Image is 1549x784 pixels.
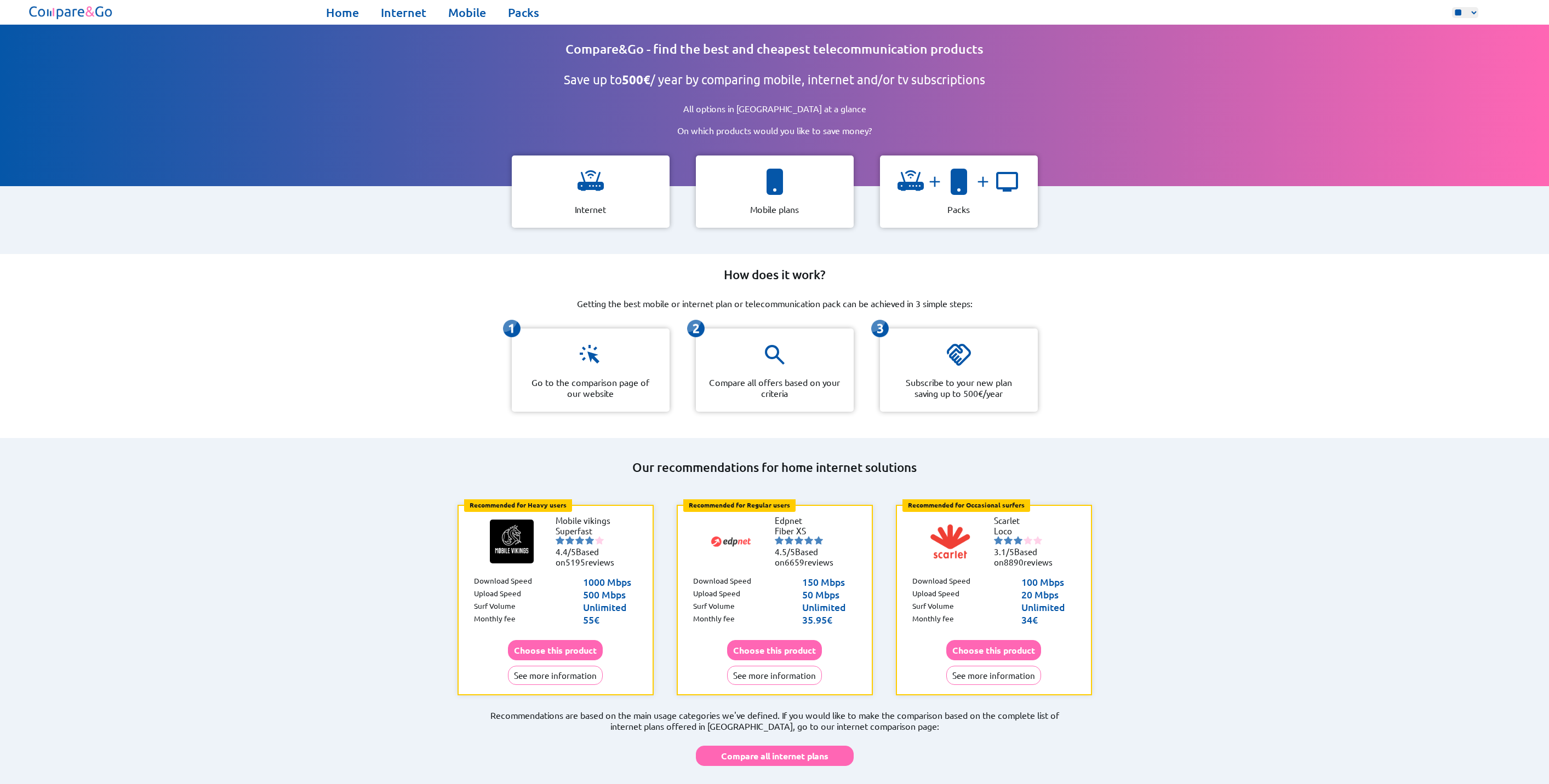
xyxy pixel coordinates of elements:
p: Upload Speed [912,588,959,601]
p: Surf Volume [693,601,735,613]
a: Choose this product [946,645,1041,655]
p: Surf Volume [912,601,954,613]
img: starnr3 [575,536,584,545]
h2: Our recommendations for home internet solutions [446,460,1104,475]
li: Superfast [556,526,621,536]
li: Scarlet [994,515,1060,526]
a: Compare all internet plans [696,740,854,766]
p: 100 Mbps [1021,575,1075,588]
p: 50 Mbps [802,588,856,601]
a: See more information [508,670,603,681]
p: On which products would you like to save money? [642,125,907,136]
a: See more information [727,670,822,681]
a: Home [326,5,359,20]
button: Choose this product [508,640,603,660]
li: Based on reviews [775,546,841,567]
img: icon representing the third-step [871,320,889,337]
img: icon representing a magnifying glass [762,342,788,368]
img: and [972,173,994,191]
img: icon representing a smartphone [762,169,788,195]
p: Upload Speed [693,588,740,601]
li: Fiber XS [775,526,841,536]
p: Monthly fee [693,613,735,626]
a: icon representing a wifiandicon representing a smartphoneandicon representing a tv Packs [871,155,1047,228]
p: Packs [947,204,970,215]
p: 34€ [1021,613,1075,626]
img: starnr3 [794,536,803,545]
p: Surf Volume [474,601,516,613]
p: Recommendations are based on the main usage categories we've defined. If you would like to make t... [446,710,1104,731]
p: Internet [575,204,606,215]
p: Getting the best mobile or internet plan or telecommunication pack can be achieved in 3 simple st... [577,298,973,309]
img: starnr3 [1014,536,1022,545]
img: starnr4 [804,536,813,545]
img: Logo of Edpnet [709,520,753,563]
img: icon representing a wifi [578,169,604,195]
a: Packs [508,5,539,20]
p: Unlimited [583,601,637,613]
h2: How does it work? [724,267,826,283]
a: icon representing a smartphone Mobile plans [687,155,862,228]
p: Download Speed [912,575,970,588]
img: icon representing the first-step [503,320,521,337]
button: See more information [508,666,603,685]
h2: Save up to / year by comparing mobile, internet and/or tv subscriptions [564,72,985,88]
span: 5195 [565,557,585,567]
img: Logo of Compare&Go [27,3,115,22]
a: icon representing a wifi Internet [503,155,678,228]
span: 8890 [1004,557,1024,567]
p: All options in [GEOGRAPHIC_DATA] at a glance [648,103,901,114]
li: Based on reviews [556,546,621,567]
p: Download Speed [474,575,532,588]
li: Based on reviews [994,546,1060,567]
b: Recommended for Regular users [689,500,790,509]
img: icon representing a wifi [898,169,924,195]
img: starnr1 [556,536,564,545]
p: 1000 Mbps [583,575,637,588]
img: icon representing a smartphone [946,169,972,195]
button: See more information [946,666,1041,685]
a: Choose this product [727,645,822,655]
img: starnr5 [1033,536,1042,545]
p: Unlimited [1021,601,1075,613]
a: Choose this product [508,645,603,655]
p: 20 Mbps [1021,588,1075,601]
img: starnr2 [565,536,574,545]
p: 35.95€ [802,613,856,626]
p: 150 Mbps [802,575,856,588]
a: Mobile [448,5,486,20]
span: 6659 [785,557,804,567]
img: icon representing a handshake [946,342,972,368]
p: Compare all offers based on your criteria [709,377,841,399]
b: Recommended for Heavy users [470,500,567,509]
img: starnr4 [1024,536,1032,545]
p: 500 Mbps [583,588,637,601]
p: Monthly fee [474,613,516,626]
img: and [924,173,946,191]
img: Logo of Mobile vikings [490,520,534,563]
p: Mobile plans [750,204,799,215]
p: Monthly fee [912,613,954,626]
span: 3.1/5 [994,546,1014,557]
li: Mobile vikings [556,515,621,526]
span: 4.4/5 [556,546,576,557]
img: Logo of Scarlet [928,520,972,563]
b: Recommended for Occasional surfers [908,500,1025,509]
img: starnr1 [994,536,1003,545]
b: 500€ [622,72,650,87]
img: icon representing the second-step [687,320,705,337]
img: icon representing a tv [994,169,1020,195]
p: Unlimited [802,601,856,613]
img: starnr5 [595,536,604,545]
p: Go to the comparison page of our website [525,377,656,399]
p: Download Speed [693,575,751,588]
p: Subscribe to your new plan saving up to 500€/year [893,377,1025,399]
button: Choose this product [727,640,822,660]
span: 4.5/5 [775,546,795,557]
a: Internet [381,5,426,20]
li: Loco [994,526,1060,536]
img: starnr4 [585,536,594,545]
button: See more information [727,666,822,685]
p: 55€ [583,613,637,626]
img: starnr5 [814,536,823,545]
